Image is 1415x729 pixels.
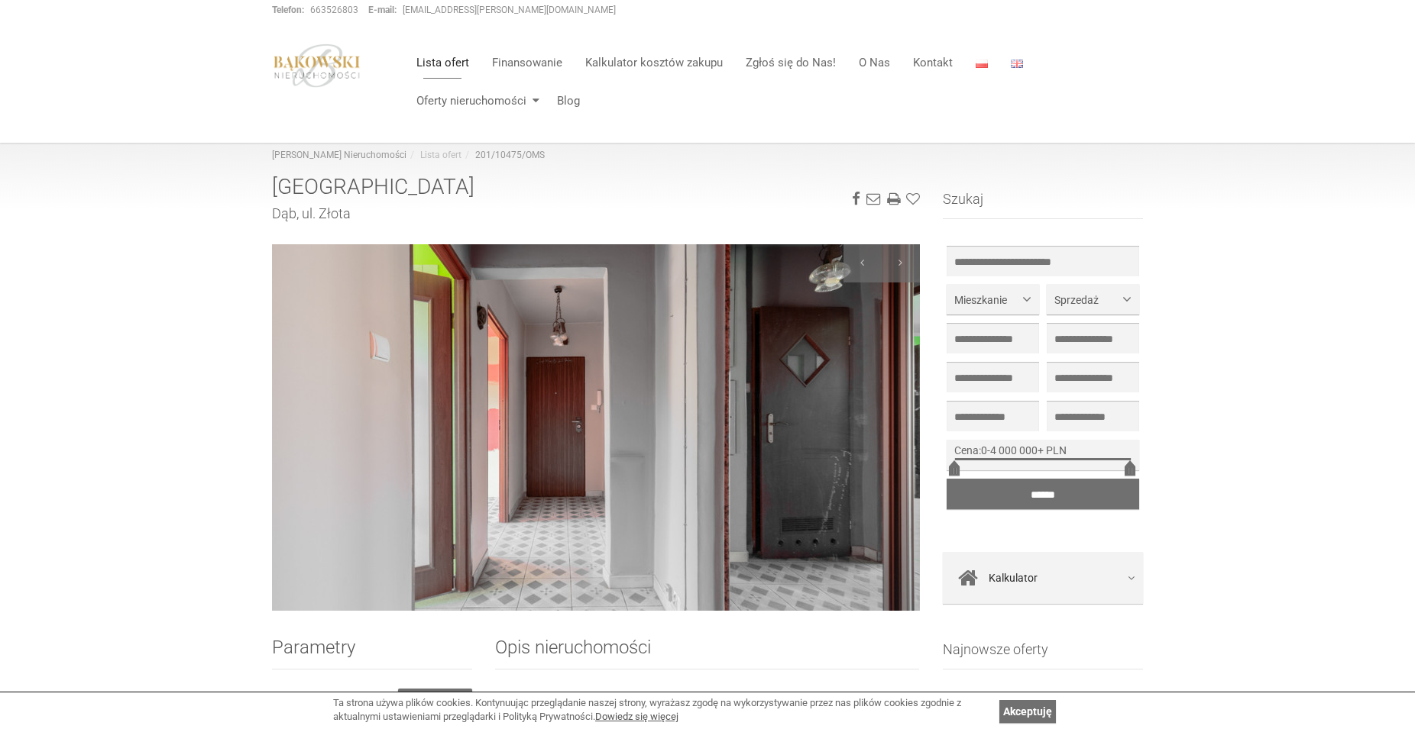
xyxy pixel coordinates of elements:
a: 201/10475/OMS [475,150,545,160]
h1: [GEOGRAPHIC_DATA] [272,176,920,199]
span: Kalkulator [989,567,1038,589]
a: [EMAIL_ADDRESS][PERSON_NAME][DOMAIN_NAME] [403,5,616,15]
span: Mieszkanie [954,292,1020,308]
span: Cena: [954,444,981,456]
li: Lista ofert [406,149,461,162]
button: Sprzedaż [1047,284,1139,315]
a: Zgłoś się do Nas! [734,47,847,78]
img: English [1011,60,1023,68]
h2: Opis nieruchomości [495,637,919,669]
strong: E-mail: [368,5,397,15]
a: Finansowanie [481,47,574,78]
span: 379 000 PLN [398,689,472,708]
a: Lista ofert [405,47,481,78]
a: Kalkulator kosztów zakupu [574,47,734,78]
button: Mieszkanie [947,284,1039,315]
img: Polski [976,60,988,68]
span: Sprzedaż [1054,292,1120,308]
a: 663526803 [310,5,358,15]
a: Oferty nieruchomości [405,85,546,116]
div: Ta strona używa plików cookies. Kontynuując przeglądanie naszej strony, wyrażasz zgodę na wykorzy... [333,696,992,724]
a: Akceptuję [999,700,1056,723]
span: 0 [981,444,987,456]
img: Mieszkanie Sprzedaż Katowice Dąb Złota [272,244,920,611]
h3: Szukaj [943,192,1144,219]
strong: Telefon: [272,5,304,15]
h2: Parametry [272,637,472,669]
h2: Dąb, ul. Złota [272,206,920,221]
div: - [947,440,1140,470]
a: O Nas [847,47,902,78]
a: Blog [546,85,580,116]
a: [PERSON_NAME] Nieruchomości [272,150,406,160]
span: 4 000 000+ PLN [990,444,1067,456]
a: Dowiedz się więcej [595,711,678,722]
h3: Najnowsze oferty [943,642,1144,669]
img: logo [272,44,362,88]
a: Kontakt [902,47,964,78]
dt: Cena [272,689,297,704]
